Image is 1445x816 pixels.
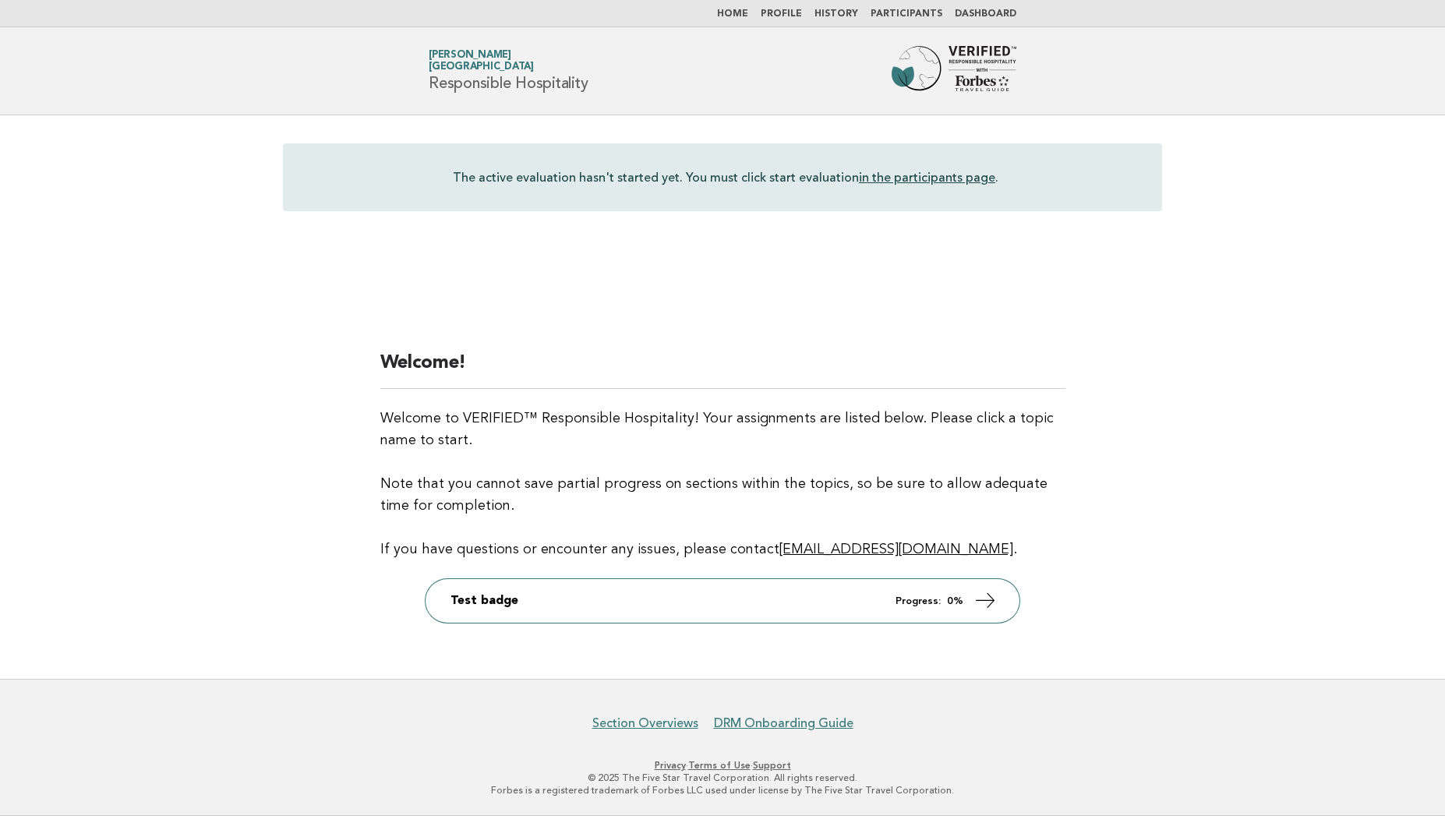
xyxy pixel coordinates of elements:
em: Progress: [896,596,941,606]
p: Welcome to VERIFIED™ Responsible Hospitality! Your assignments are listed below. Please click a t... [380,408,1065,560]
a: in the participants page [859,170,995,185]
span: [GEOGRAPHIC_DATA] [429,62,534,72]
a: Test badge Progress: 0% [426,579,1019,623]
a: DRM Onboarding Guide [714,715,853,731]
a: Profile [761,9,802,19]
p: The active evaluation hasn't started yet. You must click start evaluation . [453,168,998,186]
h1: Responsible Hospitality [429,51,588,91]
p: · · [246,759,1199,772]
a: Participants [871,9,942,19]
a: Privacy [655,760,686,771]
a: Terms of Use [688,760,751,771]
a: Home [717,9,748,19]
a: History [814,9,858,19]
p: Forbes is a registered trademark of Forbes LLC used under license by The Five Star Travel Corpora... [246,784,1199,797]
img: Forbes Travel Guide [892,46,1016,96]
h2: Welcome! [380,351,1065,389]
a: [PERSON_NAME][GEOGRAPHIC_DATA] [429,50,534,72]
strong: 0% [947,596,963,606]
a: Section Overviews [592,715,698,731]
a: Support [753,760,791,771]
a: [EMAIL_ADDRESS][DOMAIN_NAME] [779,542,1013,556]
p: © 2025 The Five Star Travel Corporation. All rights reserved. [246,772,1199,784]
a: Dashboard [955,9,1016,19]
